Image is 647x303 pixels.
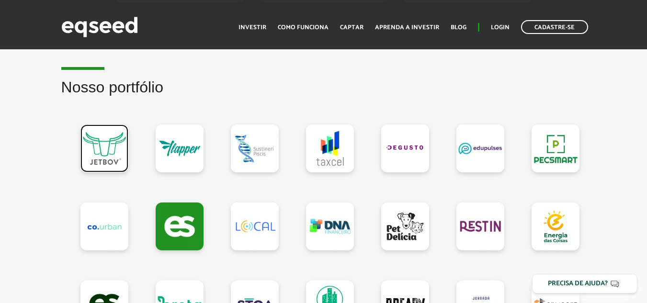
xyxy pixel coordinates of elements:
[231,202,279,250] a: Loocal
[306,202,354,250] a: DNA Financeiro
[375,24,439,31] a: Aprenda a investir
[532,202,579,250] a: Energia das Coisas
[61,79,586,110] h2: Nosso portfólio
[456,202,504,250] a: Restin
[381,202,429,250] a: Pet Delícia
[306,124,354,172] a: Taxcel
[238,24,266,31] a: Investir
[61,14,138,40] img: EqSeed
[451,24,466,31] a: Blog
[521,20,588,34] a: Cadastre-se
[156,124,204,172] a: Flapper
[340,24,363,31] a: Captar
[456,124,504,172] a: Edupulses
[231,124,279,172] a: Sustineri Piscis
[381,124,429,172] a: Degusto Brands
[278,24,329,31] a: Como funciona
[532,124,579,172] a: Pecsmart
[80,124,128,172] a: JetBov
[491,24,510,31] a: Login
[80,202,128,250] a: Co.Urban
[156,202,204,250] a: Testando Contrato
